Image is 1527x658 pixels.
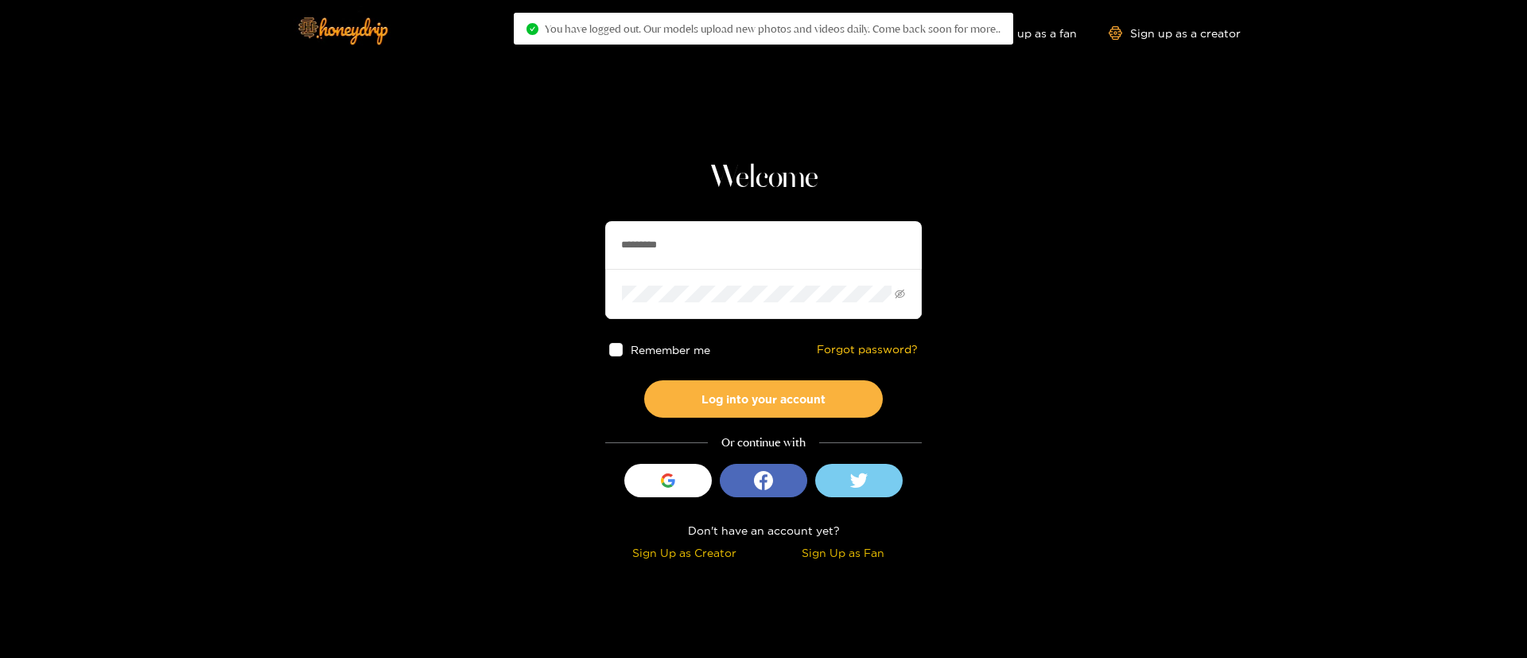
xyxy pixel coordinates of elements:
a: Forgot password? [817,343,918,356]
a: Sign up as a creator [1109,26,1241,40]
div: Sign Up as Fan [767,543,918,562]
div: Sign Up as Creator [609,543,760,562]
span: Remember me [631,344,710,356]
h1: Welcome [605,159,922,197]
span: You have logged out. Our models upload new photos and videos daily. Come back soon for more.. [545,22,1001,35]
div: Or continue with [605,434,922,452]
span: check-circle [526,23,538,35]
div: Don't have an account yet? [605,521,922,539]
a: Sign up as a fan [968,26,1077,40]
span: eye-invisible [895,289,905,299]
button: Log into your account [644,380,883,418]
